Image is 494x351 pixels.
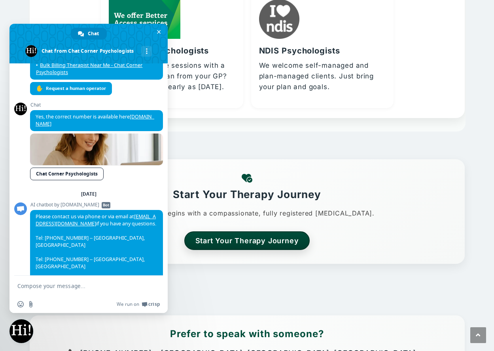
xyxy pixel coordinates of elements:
span: Send a file [28,301,34,307]
span: Close chat [155,28,163,36]
textarea: Compose your message... [17,282,142,290]
div: More channels [141,46,152,57]
span: Bot [102,202,110,208]
span: AI chatbot by [DOMAIN_NAME] [30,202,163,208]
a: [EMAIL_ADDRESS][DOMAIN_NAME] [36,213,156,227]
a: Bulk Billing Therapist Near Me - Chat Corner Psychologists [36,62,142,76]
p: We welcome self-managed and plan-managed clients. Just bring your plan and goals. [259,60,386,93]
section: Start Your Therapy Journey [30,159,465,264]
a: [DOMAIN_NAME] [36,113,154,127]
a: We run onCrisp [117,301,160,307]
h3: NDIS Psychologists [259,45,340,56]
a: Scroll to the top of the page [470,327,486,343]
span: We run on [117,301,139,307]
p: Your journey begins with a compassionate, fully registered [MEDICAL_DATA]. [38,207,457,219]
span: Please contact us via phone or via email at if you have any questions. Tel: [PHONE_NUMBER] – [GEO... [36,213,156,305]
h3: Start Your Therapy Journey [38,187,457,202]
div: Close chat [9,319,33,343]
h3: Prefer to speak with someone? [38,327,457,341]
a: Start your therapy journey [184,231,310,250]
span: Yes, the correct number is available here [36,113,154,127]
span: Chat [30,102,163,108]
p: No-gap Medicare sessions with a referral. Got a plan from your GP? You can start as early as [DATE]. [109,60,235,93]
span: Insert an emoji [17,301,24,307]
a: Chat Corner Psychologists [30,168,104,180]
div: Chat [71,28,107,40]
div: [DATE] [81,192,97,196]
span: Crisp [148,301,160,307]
span: Chat [88,28,99,40]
